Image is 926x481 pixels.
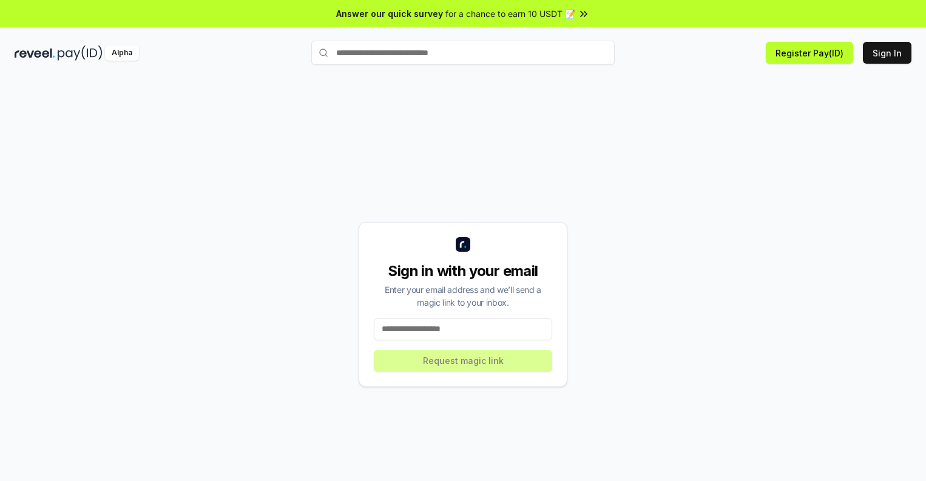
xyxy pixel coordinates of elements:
span: Answer our quick survey [336,7,443,20]
button: Sign In [863,42,911,64]
div: Sign in with your email [374,261,552,281]
span: for a chance to earn 10 USDT 📝 [445,7,575,20]
div: Enter your email address and we’ll send a magic link to your inbox. [374,283,552,309]
div: Alpha [105,45,139,61]
button: Register Pay(ID) [766,42,853,64]
img: reveel_dark [15,45,55,61]
img: pay_id [58,45,103,61]
img: logo_small [456,237,470,252]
